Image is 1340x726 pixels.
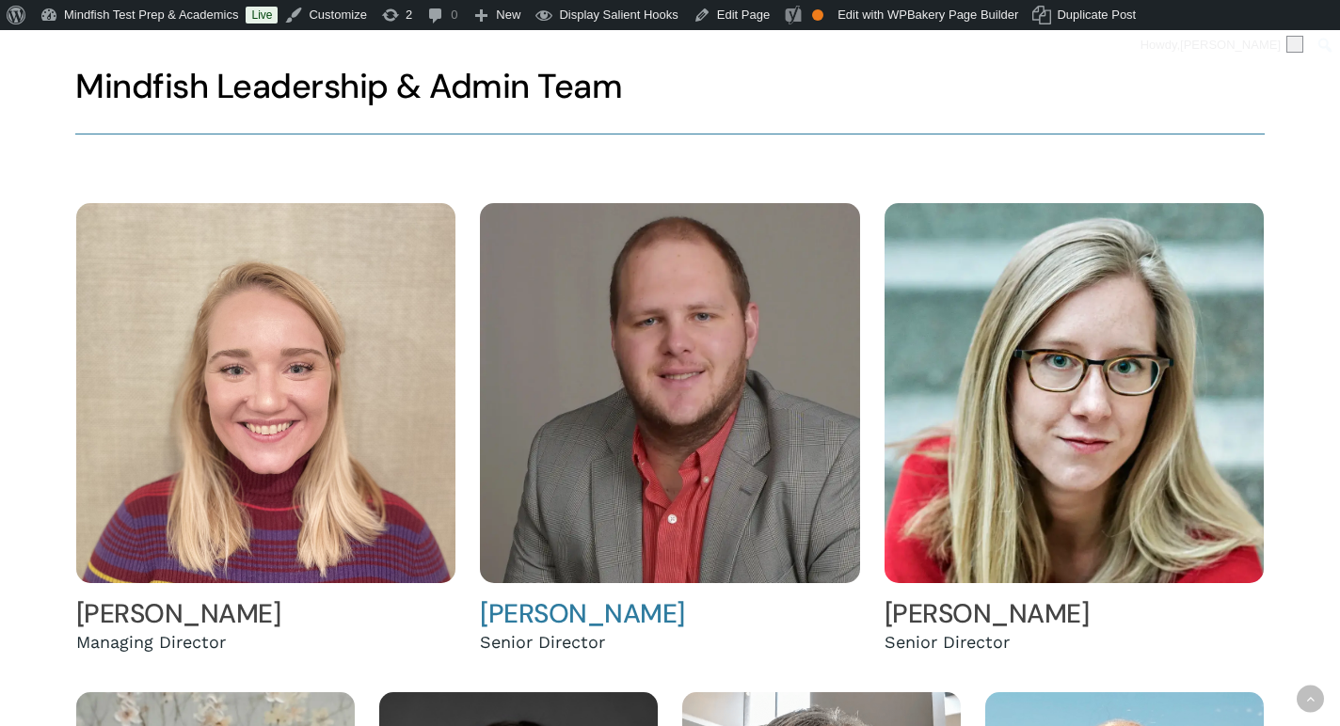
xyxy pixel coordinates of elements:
img: Hailey Andler [76,203,456,583]
img: Mac Wetherbee [480,203,860,583]
h3: Mindfish Leadership & Admin Team [75,65,1264,108]
span: [PERSON_NAME] [1180,38,1281,52]
a: [PERSON_NAME] [480,596,685,631]
div: OK [812,9,823,21]
a: Howdy, [1134,30,1311,60]
div: Managing Director [76,631,456,654]
iframe: Chatbot [1216,602,1314,700]
a: [PERSON_NAME] [885,596,1090,631]
a: [PERSON_NAME] [76,596,281,631]
div: Senior Director [885,631,1265,654]
img: Helen Terndrup [885,203,1265,583]
a: Live [246,7,278,24]
div: Senior Director [480,631,860,654]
